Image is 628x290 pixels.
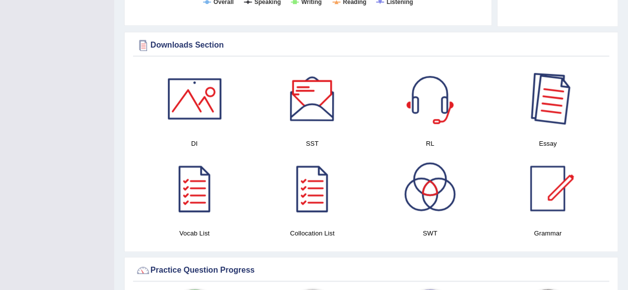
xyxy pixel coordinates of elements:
div: Downloads Section [136,38,607,53]
h4: DI [140,138,248,149]
h4: RL [376,138,484,149]
div: Practice Question Progress [136,263,607,278]
h4: SWT [376,228,484,238]
h4: Collocation List [258,228,366,238]
h4: Essay [494,138,602,149]
h4: Grammar [494,228,602,238]
h4: SST [258,138,366,149]
h4: Vocab List [140,228,248,238]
